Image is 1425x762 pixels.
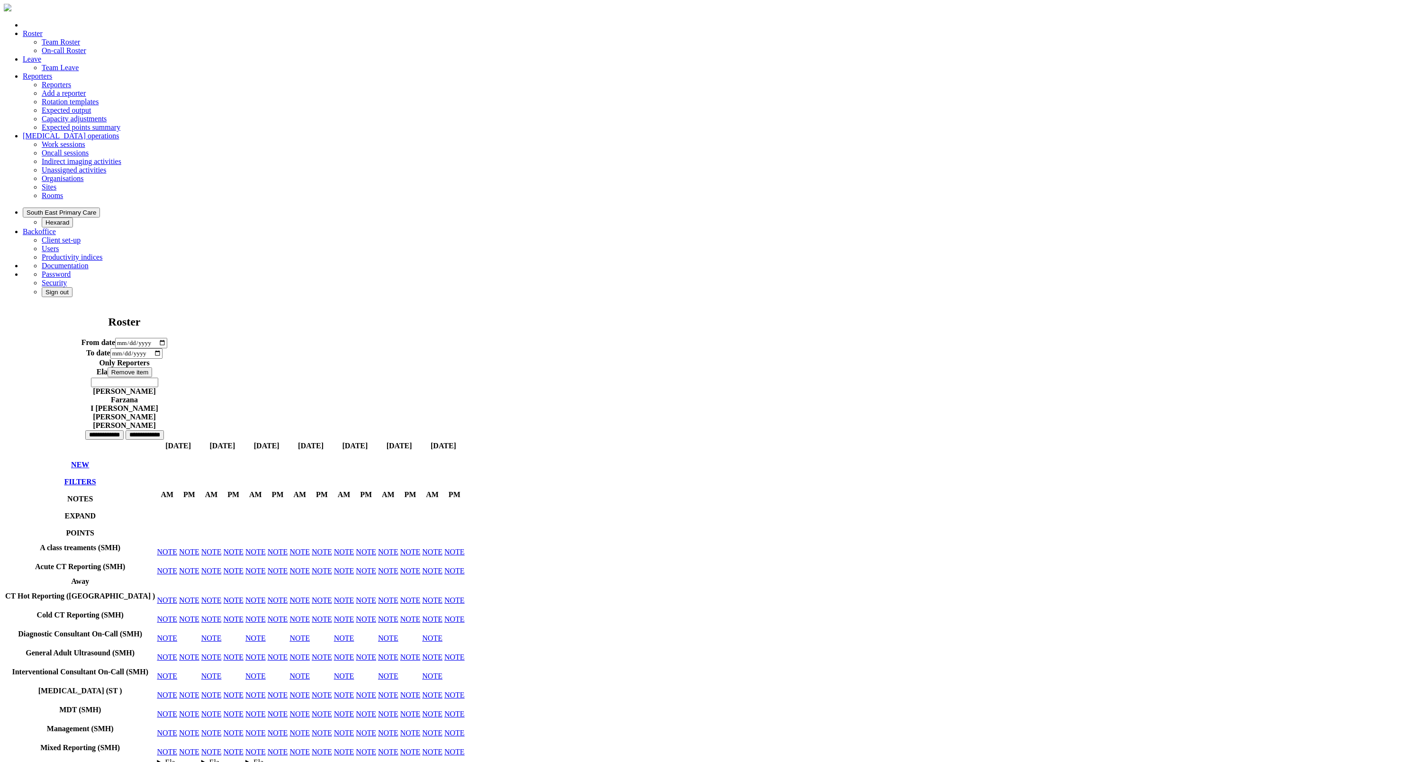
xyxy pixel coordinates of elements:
[267,452,289,538] th: PM
[422,672,442,680] a: NOTE
[312,653,332,661] a: NOTE
[86,349,110,357] label: To date
[245,729,266,737] a: NOTE
[289,748,310,756] a: NOTE
[157,596,177,604] a: NOTE
[157,634,177,642] a: NOTE
[66,529,94,537] a: collapse/expand expected points
[378,615,398,623] a: NOTE
[422,691,442,699] a: NOTE
[201,748,222,756] a: NOTE
[289,634,310,642] a: NOTE
[378,567,398,575] a: NOTE
[268,567,288,575] a: NOTE
[64,478,96,486] a: FILTERS
[400,748,421,756] a: NOTE
[356,548,376,556] a: NOTE
[334,452,355,538] th: AM
[23,208,100,218] button: South East Primary Care
[42,245,59,253] a: Users
[179,653,199,661] a: NOTE
[157,748,177,756] a: NOTE
[312,691,332,699] a: NOTE
[422,441,465,451] th: [DATE]
[201,672,222,680] a: NOTE
[378,548,398,556] a: NOTE
[311,452,333,538] th: PM
[5,720,155,738] th: Management (SMH)
[356,710,376,718] a: NOTE
[268,691,288,699] a: NOTE
[201,710,222,718] a: NOTE
[179,691,199,699] a: NOTE
[201,548,222,556] a: NOTE
[334,653,354,661] a: NOTE
[444,596,465,604] a: NOTE
[5,396,244,404] div: Farzana
[5,539,155,557] th: A class treaments (SMH)
[42,38,80,46] a: Team Roster
[356,596,376,604] a: NOTE
[201,653,222,661] a: NOTE
[312,710,332,718] a: NOTE
[157,672,177,680] a: NOTE
[23,55,41,63] a: Leave
[378,452,399,538] th: AM
[400,452,421,538] th: PM
[289,691,310,699] a: NOTE
[334,672,354,680] a: NOTE
[42,166,106,174] a: Unassigned activities
[422,548,442,556] a: NOTE
[245,596,266,604] a: NOTE
[71,461,89,469] a: NEW
[5,367,244,377] div: Ela
[356,729,376,737] a: NOTE
[289,653,310,661] a: NOTE
[5,644,155,662] th: General Adult Ultrasound (SMH)
[5,739,155,757] th: Mixed Reporting (SMH)
[179,710,199,718] a: NOTE
[223,710,244,718] a: NOTE
[157,567,177,575] a: NOTE
[444,748,465,756] a: NOTE
[400,691,421,699] a: NOTE
[179,452,200,538] th: PM
[334,748,354,756] a: NOTE
[422,452,443,538] th: AM
[378,729,398,737] a: NOTE
[42,191,63,200] a: Rooms
[422,567,442,575] a: NOTE
[201,615,222,623] a: NOTE
[289,672,310,680] a: NOTE
[42,106,91,114] a: Expected output
[5,663,155,681] th: Interventional Consultant On-Call (SMH)
[444,710,465,718] a: NOTE
[334,615,354,623] a: NOTE
[5,421,244,430] div: [PERSON_NAME]
[157,691,177,699] a: NOTE
[245,653,266,661] a: NOTE
[42,140,85,148] a: Work sessions
[444,615,465,623] a: NOTE
[42,183,56,191] a: Sites
[334,441,377,451] th: [DATE]
[157,710,177,718] a: NOTE
[157,548,177,556] a: NOTE
[334,691,354,699] a: NOTE
[400,615,421,623] a: NOTE
[312,567,332,575] a: NOTE
[5,587,155,605] th: CT Hot Reporting (ST )
[201,691,222,699] a: NOTE
[355,452,377,538] th: PM
[42,218,73,227] button: Hexarad
[201,567,222,575] a: NOTE
[289,710,310,718] a: NOTE
[67,495,93,503] a: show/hide notes
[23,227,56,236] a: Backoffice
[5,413,244,421] div: [PERSON_NAME]
[289,548,310,556] a: NOTE
[268,729,288,737] a: NOTE
[201,596,222,604] a: NOTE
[5,404,244,413] div: I [PERSON_NAME]
[422,596,442,604] a: NOTE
